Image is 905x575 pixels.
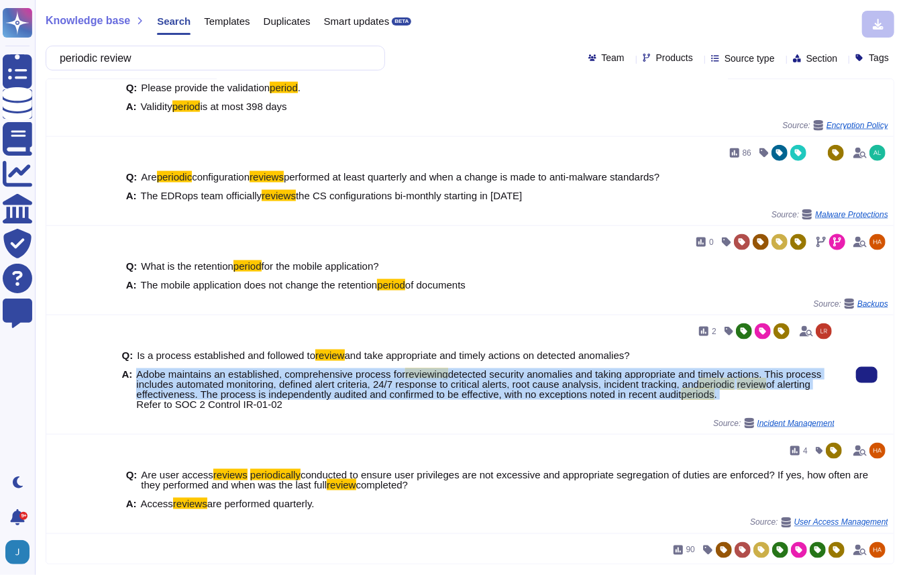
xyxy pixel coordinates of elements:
[803,447,808,455] span: 4
[270,82,298,93] mark: period
[750,517,888,528] span: Source:
[656,53,693,62] span: Products
[137,350,315,361] span: Is a process established and followed to
[192,171,250,182] span: configuration
[827,121,888,129] span: Encryption Policy
[126,470,138,490] b: Q:
[136,368,821,390] span: detected security anomalies and taking appropriate and timely actions. This process includes auto...
[46,15,130,26] span: Knowledge base
[233,260,262,272] mark: period
[136,388,717,410] span: . Refer to SOC 2 Control IR-01-02
[405,368,447,380] mark: reviewing
[262,260,379,272] span: for the mobile application?
[262,190,296,201] mark: reviews
[794,519,888,527] span: User Access Management
[126,191,137,201] b: A:
[712,327,716,335] span: 2
[126,172,138,182] b: Q:
[315,350,344,361] mark: review
[3,537,39,567] button: user
[264,16,311,26] span: Duplicates
[157,16,191,26] span: Search
[141,171,156,182] span: Are
[122,369,133,409] b: A:
[250,469,301,480] mark: periodically
[392,17,411,25] div: BETA
[141,101,172,112] span: Validity
[737,378,766,390] mark: review
[713,418,835,429] span: Source:
[141,498,173,509] span: Access
[682,388,714,400] mark: periods
[5,540,30,564] img: user
[699,378,735,390] mark: periodic
[126,101,137,111] b: A:
[405,279,466,291] span: of documents
[869,443,886,459] img: user
[136,378,810,400] span: of alerting effectiveness. The process is independently audited and confirmed to be effective, wi...
[126,499,137,509] b: A:
[602,53,625,62] span: Team
[53,46,371,70] input: Search a question or template...
[126,261,138,271] b: Q:
[172,101,201,112] mark: period
[869,542,886,558] img: user
[213,469,248,480] mark: reviews
[284,171,659,182] span: performed at least quarterly and when a change is made to anti-malware standards?
[814,299,888,309] span: Source:
[296,190,522,201] span: the CS configurations bi-monthly starting in [DATE]
[250,171,284,182] mark: reviews
[327,479,356,490] mark: review
[141,82,270,93] span: Please provide the validation
[141,279,378,291] span: The mobile application does not change the retention
[345,350,630,361] span: and take appropriate and timely actions on detected anomalies?
[869,145,886,161] img: user
[204,16,250,26] span: Templates
[126,280,137,290] b: A:
[725,54,775,63] span: Source type
[377,279,405,291] mark: period
[686,546,695,554] span: 90
[141,469,213,480] span: Are user access
[141,260,233,272] span: What is the retention
[173,498,207,509] mark: reviews
[207,498,315,509] span: are performed quarterly.
[157,171,193,182] mark: periodic
[122,350,134,360] b: Q:
[857,300,888,308] span: Backups
[783,120,888,131] span: Source:
[136,368,405,380] span: Adobe maintains an established, comprehensive process for
[126,83,138,93] b: Q:
[771,209,888,220] span: Source:
[815,211,888,219] span: Malware Protections
[709,238,714,246] span: 0
[298,82,301,93] span: .
[743,149,751,157] span: 86
[141,469,868,490] span: conducted to ensure user privileges are not excessive and appropriate segregation of duties are e...
[816,323,832,339] img: user
[356,479,409,490] span: completed?
[19,512,28,520] div: 9+
[869,53,889,62] span: Tags
[141,190,262,201] span: The EDRops team officially
[324,16,390,26] span: Smart updates
[806,54,838,63] span: Section
[869,234,886,250] img: user
[200,101,286,112] span: is at most 398 days
[757,419,835,427] span: Incident Management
